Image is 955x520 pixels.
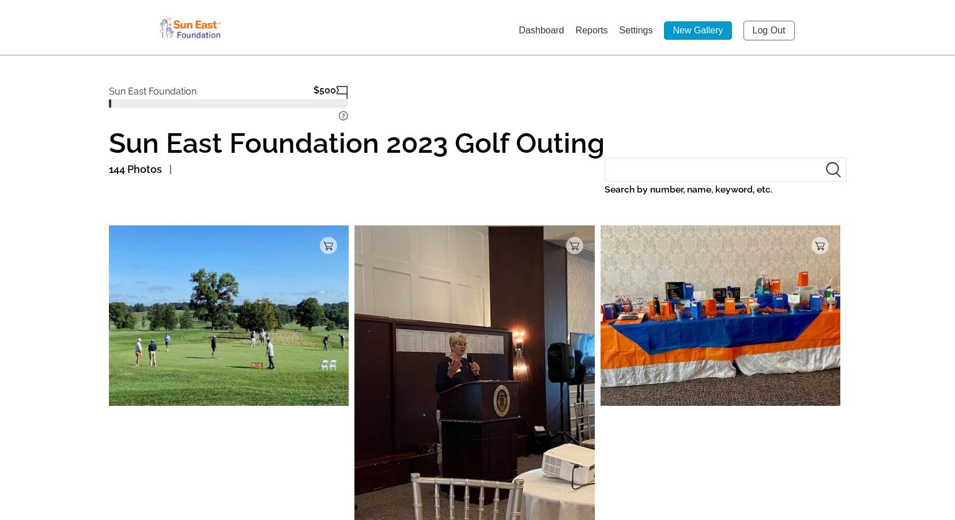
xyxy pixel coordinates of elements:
img: Snapphound Logo [158,14,222,40]
a: Settings [620,25,653,35]
p: 144 Photos [109,160,162,179]
img: 93554 [601,225,841,405]
a: New Gallery [664,21,731,40]
img: 93556 [109,225,349,405]
p: $500 [314,85,336,99]
p: Sun East Foundation [109,81,197,97]
a: Reports [576,25,608,35]
tspan: ? [341,112,345,120]
a: Log Out [743,21,795,40]
a: Dashboard [519,25,564,35]
label: Search by number, name, keyword, etc. [605,182,847,198]
h1: Sun East Foundation 2023 Golf Outing [109,129,847,157]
